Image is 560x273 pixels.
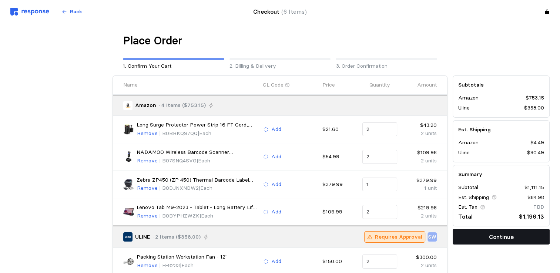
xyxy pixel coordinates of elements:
[458,203,477,211] p: Est. Tax
[458,149,470,157] p: Uline
[271,208,281,216] p: Add
[453,229,550,245] button: Continue
[402,149,437,157] p: $109.98
[199,185,212,191] span: | Each
[402,184,437,192] p: 1 unit
[366,178,393,191] input: Qty
[199,212,213,219] span: | Each
[271,181,281,189] p: Add
[263,125,282,134] button: Add
[263,257,282,266] button: Add
[135,233,150,241] p: ULINE
[458,193,489,202] p: Est. Shipping
[527,193,544,202] p: $84.98
[137,262,158,270] p: Remove
[137,212,158,220] p: Remove
[263,152,282,161] button: Add
[458,126,544,134] h5: Est. Shipping
[198,130,211,136] span: | Each
[123,124,134,135] img: 61i85uKfirL.__AC_SX300_SY300_QL70_FMwebp_.jpg
[458,212,473,221] p: Total
[402,253,437,262] p: $300.00
[402,204,437,212] p: $219.98
[137,129,158,138] button: Remove
[57,5,86,19] button: Back
[322,153,357,161] p: $54.99
[271,125,281,134] p: Add
[137,212,158,220] button: Remove
[137,184,158,193] button: Remove
[123,62,224,70] p: 1. Confirm Your Cart
[458,171,544,178] h5: Summary
[402,262,437,270] p: 2 units
[524,104,544,112] p: $358.00
[229,62,331,70] p: 2. Billing & Delivery
[159,157,197,164] span: | B07SNQ4SVG
[137,148,258,156] p: NADAMOO Wireless Barcode Scanner Compatible with Bluetooth, with Charging Dock, Portable USB 1D B...
[322,181,357,189] p: $379.99
[159,262,180,269] span: | H-8233
[137,261,158,270] button: Remove
[533,203,544,211] p: TBD
[375,233,422,241] p: Requires Approval
[70,8,82,16] p: Back
[123,81,138,89] p: Name
[137,253,228,261] p: Packing Station Workstation Fan - 12"
[271,257,281,266] p: Add
[322,208,357,216] p: $109.99
[322,257,357,266] p: $150.00
[402,121,437,129] p: $43.20
[137,203,258,212] p: Lenovo Tab M9-2023 - Tablet - Long Battery Life - 9" HD - Front 2MP & Rear 8MP Camera - 3GB Memor...
[123,206,134,217] img: 618mxQZWt1L._AC_SX679_.jpg
[137,184,158,192] p: Remove
[10,8,49,16] img: svg%3e
[159,185,199,191] span: | B0DJNXNDW2
[263,180,282,189] button: Add
[366,150,393,164] input: Qty
[123,256,134,267] img: H-8233
[180,262,194,269] span: | Each
[322,81,335,89] p: Price
[263,208,282,216] button: Add
[123,34,182,48] h1: Place Order
[458,94,479,102] p: Amazon
[137,121,258,129] p: Long Surge Protector Power Strip 16 FT Cord, PD20W USB C Power Strip Tower with Night Light, Exte...
[489,232,514,242] p: Continue
[159,101,206,109] p: · 4 Items ($753.15)
[417,81,437,89] p: Amount
[263,81,284,89] p: GL Code
[135,101,156,109] p: Amazon
[271,153,281,161] p: Add
[137,156,158,165] button: Remove
[152,233,201,241] p: · 2 Items ($358.00)
[527,149,544,157] p: $80.49
[369,81,390,89] p: Quantity
[253,7,307,16] h4: Checkout
[524,183,544,192] p: $1,111.15
[402,212,437,220] p: 2 units
[159,130,198,136] span: | B0BRKQ97QQ
[123,179,134,190] img: 61MduDaiH+L._AC_SX466_.jpg
[458,104,470,112] p: Uline
[530,139,544,147] p: $4.49
[519,212,544,221] p: $1,196.13
[458,183,478,192] p: Subtotal
[458,139,479,147] p: Amazon
[402,129,437,138] p: 2 units
[123,151,134,162] img: 61R8X2SrKIL.__AC_SX300_SY300_QL70_FMwebp_.jpg
[366,255,393,268] input: Qty
[159,212,199,219] span: | B0BYPHZWZK
[428,233,436,241] p: SW
[281,8,307,15] span: (6 Items)
[366,123,393,136] input: Qty
[402,176,437,185] p: $379.99
[137,176,258,184] p: Zebra ZP450 (ZP 450) Thermal Barcode Label Printer - 1 Year Warranty, USB, Serial, and Parallel C...
[402,157,437,165] p: 2 units
[458,81,544,89] h5: Subtotals
[336,62,437,70] p: 3. Order Confirmation
[322,125,357,134] p: $21.60
[197,157,210,164] span: | Each
[366,205,393,219] input: Qty
[526,94,544,102] p: $753.15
